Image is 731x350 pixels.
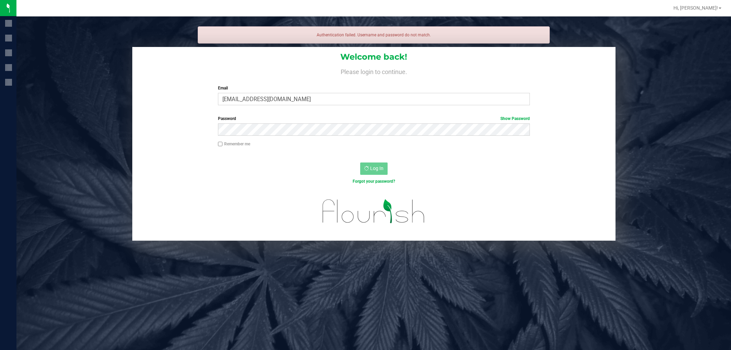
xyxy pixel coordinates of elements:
[360,162,388,175] button: Log In
[218,116,236,121] span: Password
[500,116,530,121] a: Show Password
[313,192,434,231] img: flourish_logo.svg
[218,85,530,91] label: Email
[218,141,250,147] label: Remember me
[353,179,395,184] a: Forgot your password?
[673,5,718,11] span: Hi, [PERSON_NAME]!
[132,67,616,75] h4: Please login to continue.
[218,142,223,146] input: Remember me
[370,166,383,171] span: Log In
[198,26,550,44] div: Authentication failed. Username and password do not match.
[132,52,616,61] h1: Welcome back!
